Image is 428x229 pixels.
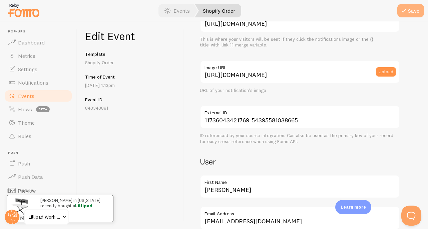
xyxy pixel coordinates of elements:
[200,36,400,48] div: This is where your visitors will be sent if they click the notifications image or the {{ title_wi...
[18,133,31,139] span: Rules
[4,49,73,63] a: Metrics
[200,206,400,218] label: Email Address
[341,204,366,210] p: Learn more
[18,66,37,73] span: Settings
[18,79,48,86] span: Notifications
[200,175,400,186] label: First Name
[200,156,400,167] h2: User
[335,200,371,214] div: Learn more
[18,106,32,113] span: Flows
[4,36,73,49] a: Dashboard
[85,82,175,89] p: [DATE] 1:13pm
[8,29,73,34] span: Pop-ups
[18,174,43,180] span: Push Data
[29,213,60,221] span: Lillipad Work Solutions
[376,67,396,77] button: Upload
[401,206,421,226] iframe: Help Scout Beacon - Open
[4,157,73,170] a: Push
[18,39,45,46] span: Dashboard
[85,29,175,43] h1: Edit Event
[18,93,34,99] span: Events
[4,116,73,129] a: Theme
[4,184,73,197] a: Opt-In
[4,63,73,76] a: Settings
[18,187,34,194] span: Opt-In
[4,103,73,116] a: Flows beta
[85,74,175,80] h5: Time of Event
[200,105,400,117] label: External ID
[85,105,175,111] p: 843343881
[18,52,35,59] span: Metrics
[18,119,35,126] span: Theme
[200,133,400,144] div: ID referenced by your source integration. Can also be used as the primary key of your record for ...
[85,59,175,66] p: Shopify Order
[24,209,69,225] a: Lillipad Work Solutions
[8,151,73,155] span: Push
[85,51,175,57] h5: Template
[36,106,50,112] span: beta
[200,60,400,72] label: Image URL
[200,88,400,94] div: URL of your notification's image
[7,2,40,19] img: fomo-relay-logo-orange.svg
[4,76,73,89] a: Notifications
[85,97,175,103] h5: Event ID
[4,129,73,143] a: Rules
[4,170,73,184] a: Push Data
[18,160,30,167] span: Push
[4,89,73,103] a: Events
